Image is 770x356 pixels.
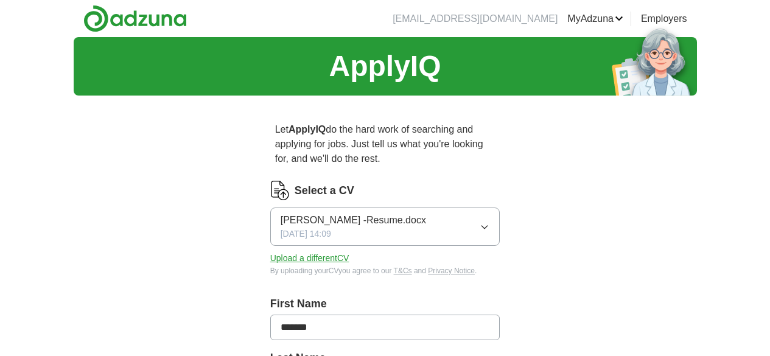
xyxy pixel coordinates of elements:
[394,267,412,275] a: T&Cs
[329,44,441,88] h1: ApplyIQ
[289,124,326,134] strong: ApplyIQ
[641,12,687,26] a: Employers
[281,213,426,228] span: [PERSON_NAME] -Resume.docx
[270,181,290,200] img: CV Icon
[295,183,354,199] label: Select a CV
[270,252,349,265] button: Upload a differentCV
[83,5,187,32] img: Adzuna logo
[393,12,558,26] li: [EMAIL_ADDRESS][DOMAIN_NAME]
[281,228,331,240] span: [DATE] 14:09
[567,12,623,26] a: MyAdzuna
[428,267,475,275] a: Privacy Notice
[270,296,500,312] label: First Name
[270,117,500,171] p: Let do the hard work of searching and applying for jobs. Just tell us what you're looking for, an...
[270,265,500,276] div: By uploading your CV you agree to our and .
[270,208,500,246] button: [PERSON_NAME] -Resume.docx[DATE] 14:09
